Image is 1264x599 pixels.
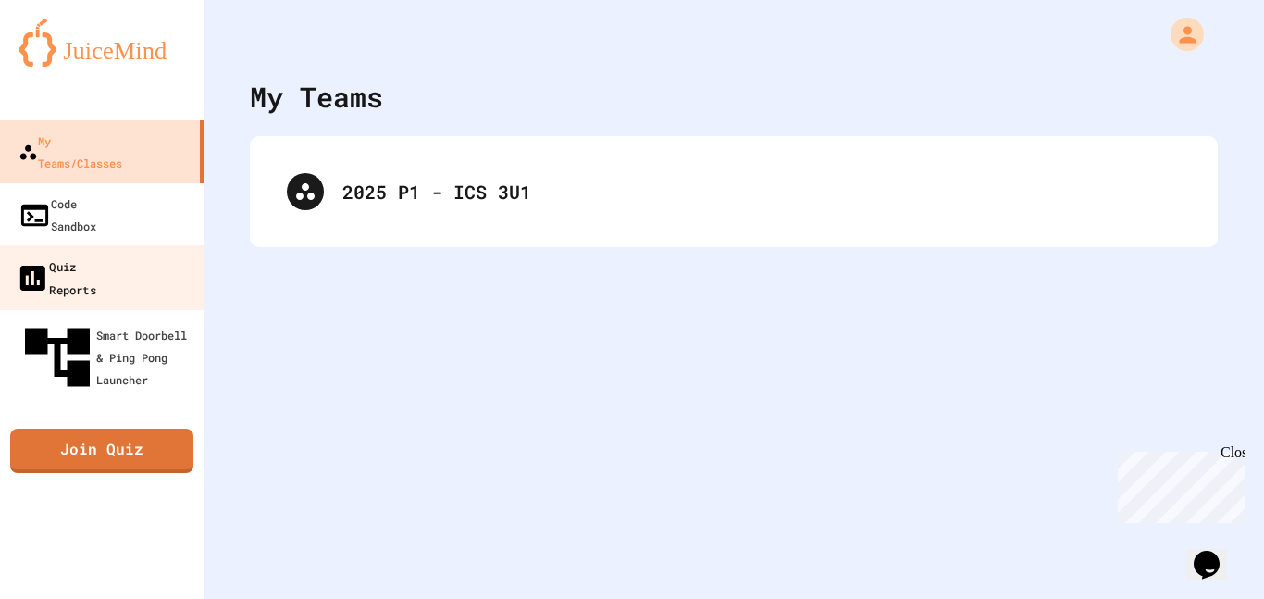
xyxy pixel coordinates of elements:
img: logo-orange.svg [19,19,185,67]
div: 2025 P1 - ICS 3U1 [268,155,1199,229]
iframe: chat widget [1110,444,1245,523]
div: 2025 P1 - ICS 3U1 [342,178,1181,206]
div: Chat with us now!Close [7,7,128,118]
div: My Account [1151,13,1208,56]
div: Smart Doorbell & Ping Pong Launcher [19,318,196,396]
a: Join Quiz [10,429,193,473]
div: Code Sandbox [19,193,96,237]
iframe: chat widget [1186,525,1245,580]
div: My Teams/Classes [19,130,122,174]
div: Quiz Reports [16,255,96,300]
div: My Teams [250,76,383,118]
